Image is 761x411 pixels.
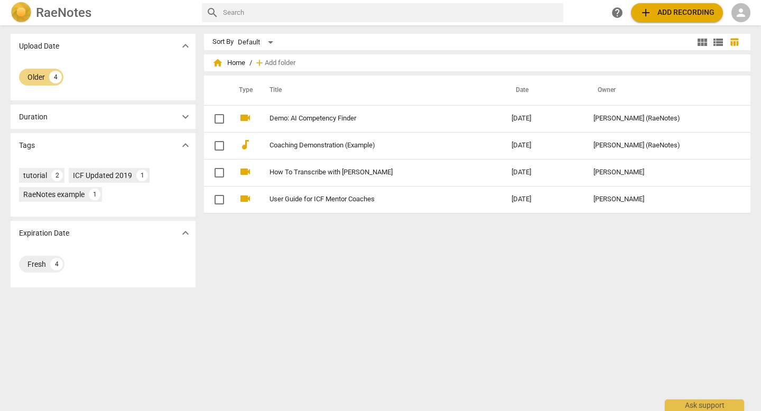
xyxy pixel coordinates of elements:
[179,40,192,52] span: expand_more
[639,6,652,19] span: add
[593,115,731,123] div: [PERSON_NAME] (RaeNotes)
[27,259,46,269] div: Fresh
[503,159,585,186] td: [DATE]
[36,5,91,20] h2: RaeNotes
[51,170,63,181] div: 2
[178,109,193,125] button: Show more
[223,4,559,21] input: Search
[239,165,252,178] span: videocam
[212,58,245,68] span: Home
[270,195,474,203] a: User Guide for ICF Mentor Coaches
[503,186,585,213] td: [DATE]
[136,170,148,181] div: 1
[89,189,100,200] div: 1
[611,6,624,19] span: help
[230,76,257,105] th: Type
[735,6,747,19] span: person
[178,225,193,241] button: Show more
[73,170,132,181] div: ICF Updated 2019
[639,6,714,19] span: Add recording
[270,142,474,150] a: Coaching Demonstration (Example)
[712,36,725,49] span: view_list
[631,3,723,22] button: Upload
[179,110,192,123] span: expand_more
[23,189,85,200] div: RaeNotes example
[265,59,295,67] span: Add folder
[593,142,731,150] div: [PERSON_NAME] (RaeNotes)
[19,228,69,239] p: Expiration Date
[27,72,45,82] div: Older
[503,105,585,132] td: [DATE]
[239,192,252,205] span: videocam
[608,3,627,22] a: Help
[178,38,193,54] button: Show more
[178,137,193,153] button: Show more
[179,139,192,152] span: expand_more
[11,2,32,23] img: Logo
[212,38,234,46] div: Sort By
[239,138,252,151] span: audiotrack
[239,111,252,124] span: videocam
[49,71,62,83] div: 4
[50,258,63,270] div: 4
[729,37,739,47] span: table_chart
[694,34,710,50] button: Tile view
[11,2,193,23] a: LogoRaeNotes
[179,227,192,239] span: expand_more
[23,170,47,181] div: tutorial
[270,115,474,123] a: Demo: AI Competency Finder
[254,58,265,68] span: add
[710,34,726,50] button: List view
[270,169,474,176] a: How To Transcribe with [PERSON_NAME]
[726,34,742,50] button: Table view
[585,76,739,105] th: Owner
[593,169,731,176] div: [PERSON_NAME]
[696,36,709,49] span: view_module
[238,34,277,51] div: Default
[212,58,223,68] span: home
[249,59,252,67] span: /
[19,41,59,52] p: Upload Date
[19,140,35,151] p: Tags
[593,195,731,203] div: [PERSON_NAME]
[665,399,744,411] div: Ask support
[503,76,585,105] th: Date
[257,76,503,105] th: Title
[206,6,219,19] span: search
[503,132,585,159] td: [DATE]
[19,111,48,123] p: Duration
